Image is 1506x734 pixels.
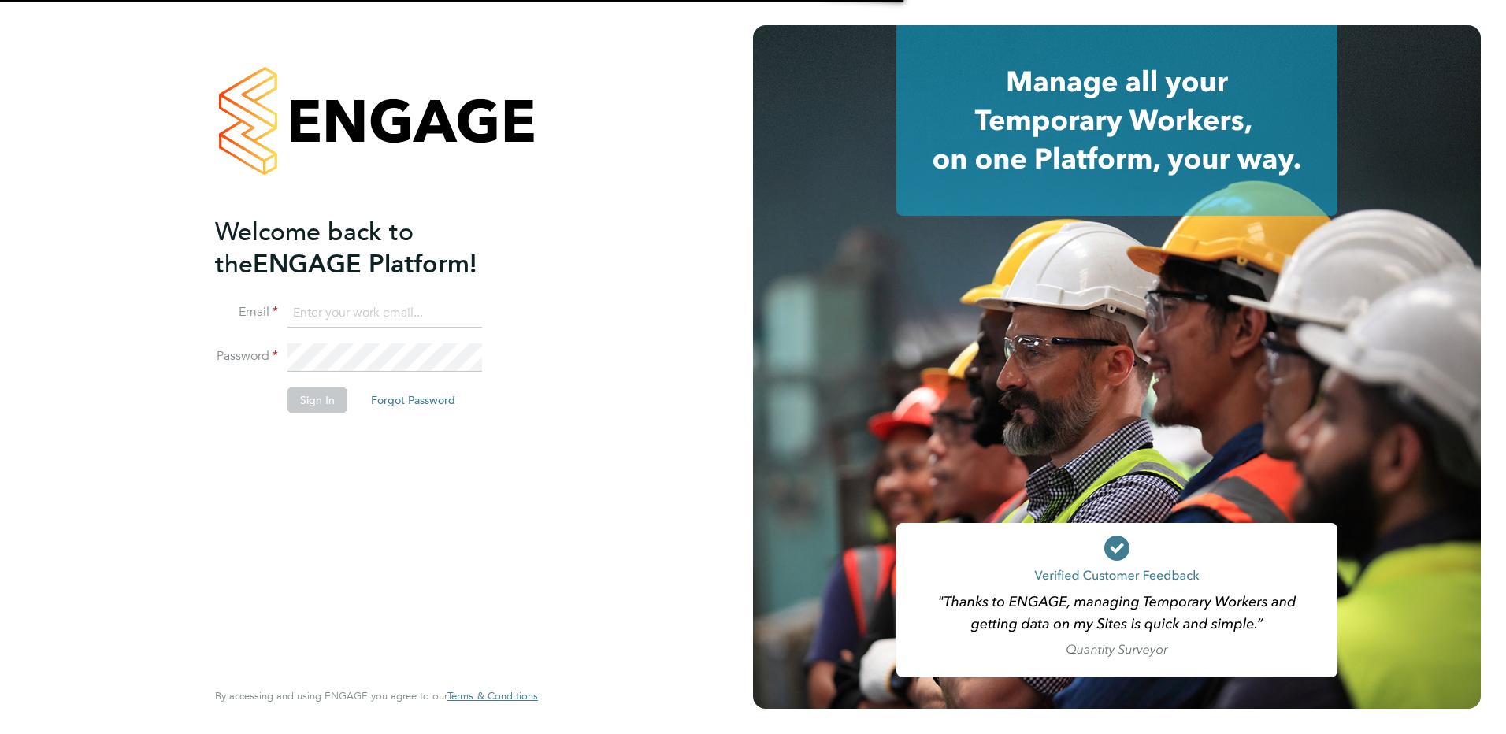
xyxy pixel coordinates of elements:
[215,217,414,280] span: Welcome back to the
[358,387,468,413] button: Forgot Password
[215,689,538,702] span: By accessing and using ENGAGE you agree to our
[215,304,278,321] label: Email
[287,387,347,413] button: Sign In
[215,216,522,280] h2: ENGAGE Platform!
[447,690,538,702] a: Terms & Conditions
[447,689,538,702] span: Terms & Conditions
[287,299,482,328] input: Enter your work email...
[215,348,278,365] label: Password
